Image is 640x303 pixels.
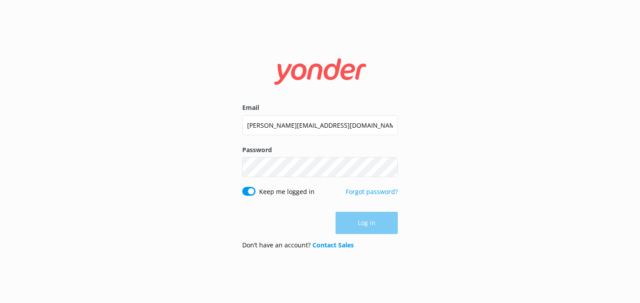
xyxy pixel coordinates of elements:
a: Contact Sales [312,241,354,249]
p: Don’t have an account? [242,240,354,250]
button: Show password [380,158,398,176]
label: Keep me logged in [259,187,315,197]
a: Forgot password? [346,187,398,196]
label: Email [242,103,398,113]
input: user@emailaddress.com [242,115,398,135]
label: Password [242,145,398,155]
